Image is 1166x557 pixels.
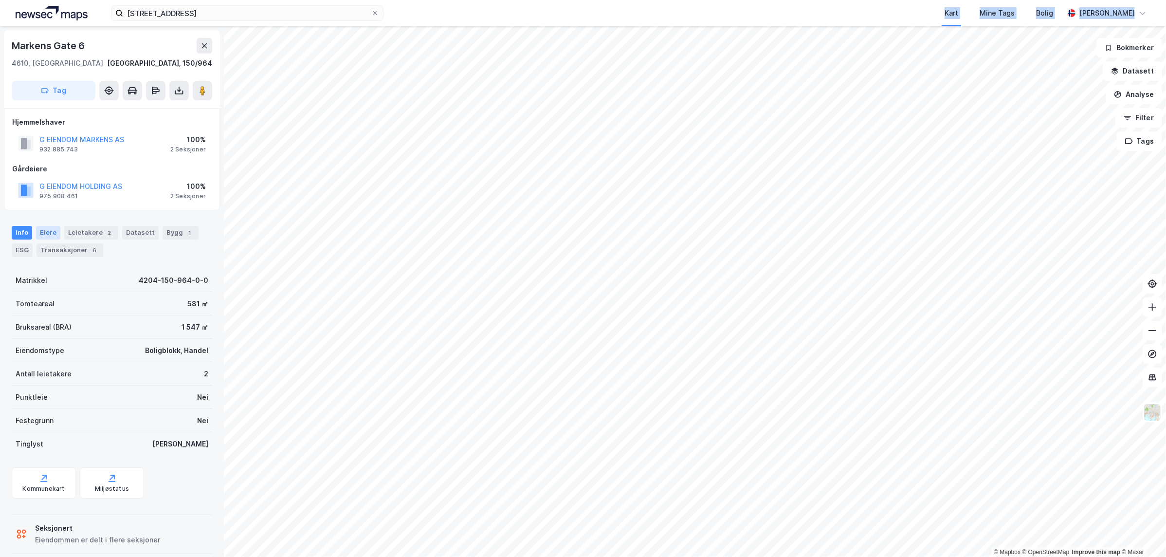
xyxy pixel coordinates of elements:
div: Info [12,226,32,240]
div: Tomteareal [16,298,55,310]
div: Hjemmelshaver [12,116,212,128]
div: 2 Seksjoner [170,146,206,153]
div: 100% [170,134,206,146]
div: Leietakere [64,226,118,240]
div: Antall leietakere [16,368,72,380]
input: Søk på adresse, matrikkel, gårdeiere, leietakere eller personer [123,6,371,20]
button: Datasett [1103,61,1162,81]
button: Bokmerker [1096,38,1162,57]
div: Bruksareal (BRA) [16,321,72,333]
img: Z [1143,403,1162,422]
div: Kommunekart [22,485,65,493]
a: Improve this map [1072,549,1120,556]
div: Datasett [122,226,159,240]
div: Nei [197,391,208,403]
div: Matrikkel [16,275,47,286]
div: Bygg [163,226,199,240]
div: [PERSON_NAME] [152,438,208,450]
div: 581 ㎡ [187,298,208,310]
div: 6 [90,245,99,255]
div: Tinglyst [16,438,43,450]
div: Mine Tags [980,7,1015,19]
iframe: Chat Widget [1117,510,1166,557]
div: 975 908 461 [39,192,78,200]
div: Eiendommen er delt i flere seksjoner [35,534,160,546]
div: 2 Seksjoner [170,192,206,200]
div: Bolig [1036,7,1053,19]
div: Nei [197,415,208,427]
div: 4204-150-964-0-0 [139,275,208,286]
div: 2 [105,228,114,238]
div: Kontrollprogram for chat [1117,510,1166,557]
button: Tag [12,81,95,100]
div: Kart [945,7,958,19]
div: 1 547 ㎡ [182,321,208,333]
div: 2 [204,368,208,380]
div: 100% [170,181,206,192]
img: logo.a4113a55bc3d86da70a041830d287a7e.svg [16,6,88,20]
div: Gårdeiere [12,163,212,175]
a: OpenStreetMap [1022,549,1070,556]
div: 1 [185,228,195,238]
div: Markens Gate 6 [12,38,87,54]
div: 4610, [GEOGRAPHIC_DATA] [12,57,103,69]
div: Transaksjoner [36,243,103,257]
div: Festegrunn [16,415,54,427]
div: Boligblokk, Handel [145,345,208,356]
button: Filter [1115,108,1162,128]
div: [GEOGRAPHIC_DATA], 150/964 [107,57,212,69]
button: Tags [1117,131,1162,151]
div: 932 885 743 [39,146,78,153]
div: ESG [12,243,33,257]
div: Eiere [36,226,60,240]
div: Eiendomstype [16,345,64,356]
div: [PERSON_NAME] [1079,7,1135,19]
button: Analyse [1106,85,1162,104]
a: Mapbox [994,549,1020,556]
div: Seksjonert [35,522,160,534]
div: Punktleie [16,391,48,403]
div: Miljøstatus [95,485,129,493]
